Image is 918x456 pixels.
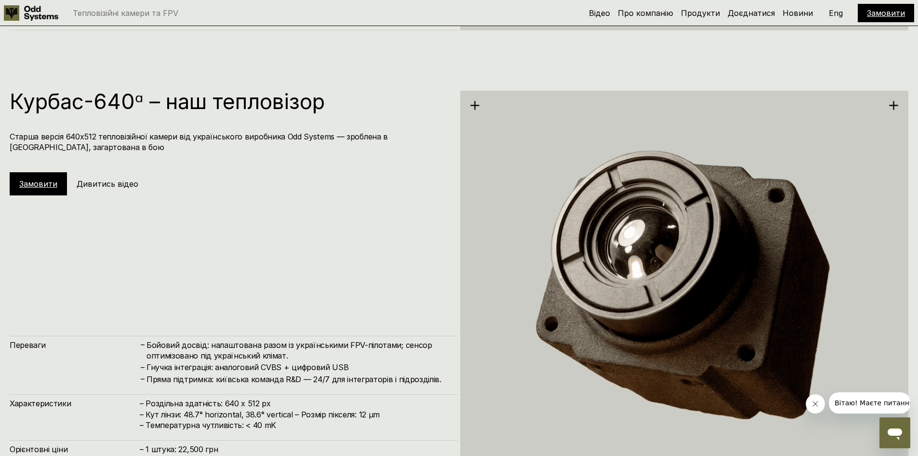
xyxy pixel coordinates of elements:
[618,8,673,18] a: Про компанію
[146,374,449,385] h4: Пряма підтримка: київська команда R&D — 24/7 для інтеграторів і підрозділів.
[10,444,140,455] h4: Орієнтовні ціни
[829,9,843,17] p: Eng
[6,7,88,14] span: Вітаю! Маєте питання?
[10,398,140,409] h4: Характеристики
[867,8,905,18] a: Замовити
[10,340,140,350] h4: Переваги
[146,362,449,373] h4: Гнучка інтеграція: аналоговий CVBS + цифровий USB
[589,8,610,18] a: Відео
[141,373,145,384] h4: –
[77,179,138,189] h5: Дивитись відео
[73,9,178,17] p: Тепловізійні камери та FPV
[829,392,910,414] iframe: Повідомлення від компанії
[19,179,57,189] a: Замовити
[783,8,813,18] a: Новини
[141,361,145,372] h4: –
[806,394,825,414] iframe: Закрити повідомлення
[728,8,775,18] a: Доєднатися
[140,398,449,430] h4: – Роздільна здатність: 640 x 512 px – Кут лінзи: 48.7° horizontal, 38.6° vertical – Розмір піксел...
[681,8,720,18] a: Продукти
[141,339,145,350] h4: –
[10,91,449,112] h1: Курбас-640ᵅ – наш тепловізор
[146,340,449,361] h4: Бойовий досвід: налаштована разом із українськими FPV-пілотами; сенсор оптимізовано під українськ...
[879,417,910,448] iframe: Кнопка для запуску вікна повідомлень
[10,131,449,153] h4: Старша версія 640х512 тепловізійної камери від українського виробника Odd Systems — зроблена в [G...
